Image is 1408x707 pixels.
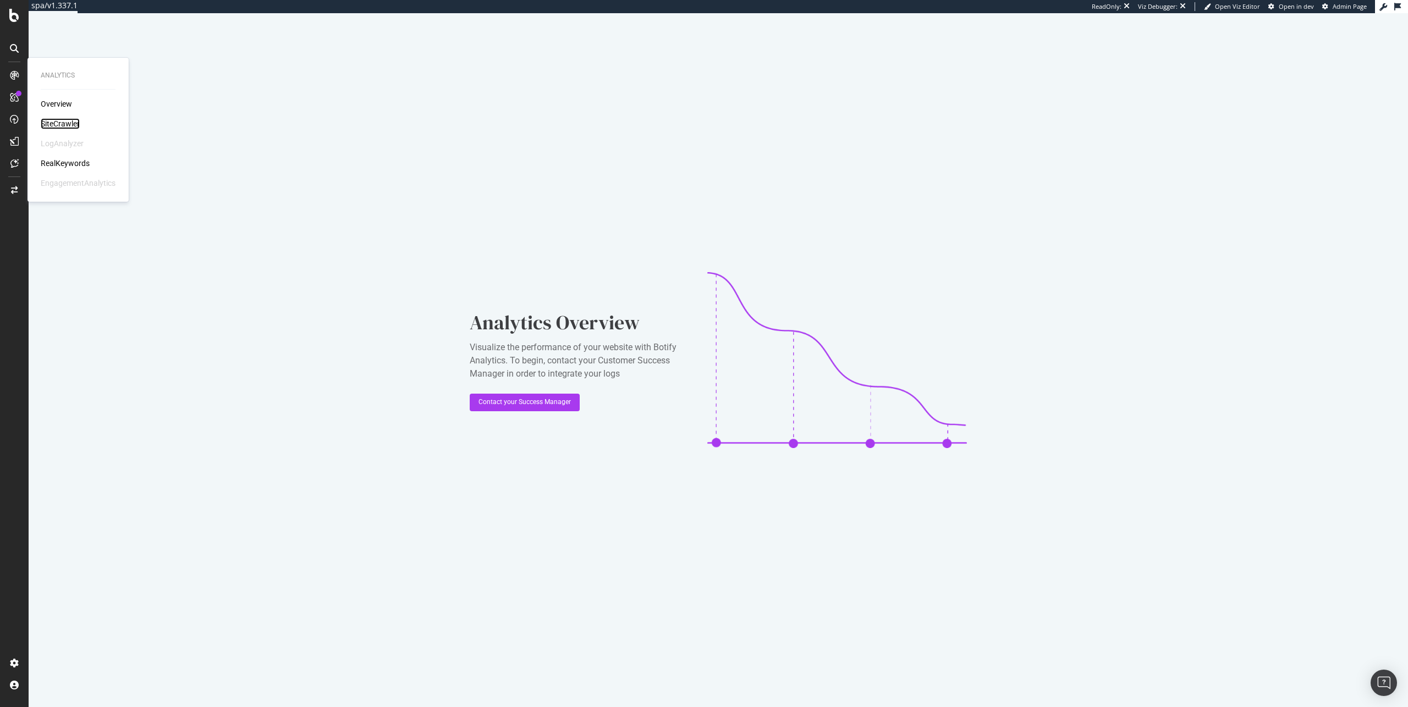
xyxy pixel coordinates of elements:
a: RealKeywords [41,158,90,169]
div: EngagementAnalytics [41,178,116,189]
div: ReadOnly: [1092,2,1121,11]
button: Contact your Success Manager [470,394,580,411]
img: CaL_T18e.png [707,272,967,448]
a: Open in dev [1268,2,1314,11]
a: Overview [41,98,72,109]
div: Open Intercom Messenger [1371,670,1397,696]
div: Visualize the performance of your website with Botify Analytics. To begin, contact your Customer ... [470,341,690,380]
div: LogAnalyzer [41,138,84,149]
div: Analytics [41,71,116,80]
a: SiteCrawler [41,118,80,129]
a: Open Viz Editor [1204,2,1260,11]
div: Contact your Success Manager [479,397,571,407]
div: Viz Debugger: [1138,2,1178,11]
div: Analytics Overview [470,309,690,336]
a: Admin Page [1322,2,1367,11]
span: Open in dev [1279,2,1314,10]
span: Admin Page [1333,2,1367,10]
span: Open Viz Editor [1215,2,1260,10]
